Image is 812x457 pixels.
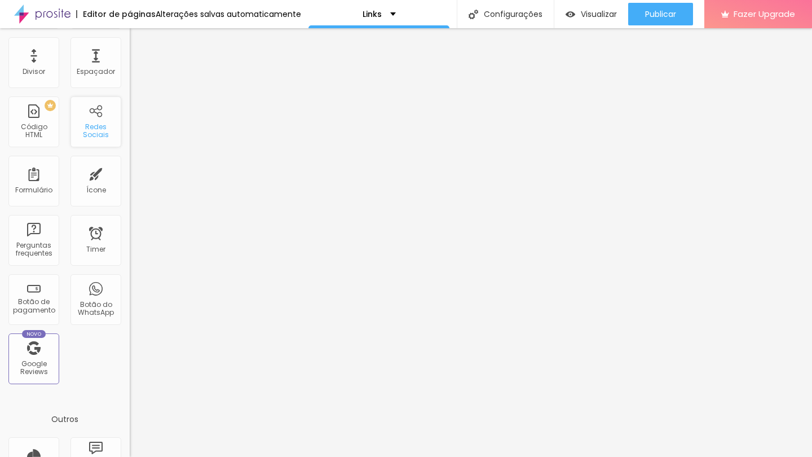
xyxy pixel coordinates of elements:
[469,10,478,19] img: Icone
[22,330,46,338] div: Novo
[11,241,56,258] div: Perguntas frequentes
[554,3,628,25] button: Visualizar
[86,186,106,194] div: Ícone
[645,10,676,19] span: Publicar
[86,245,105,253] div: Timer
[628,3,693,25] button: Publicar
[76,10,156,18] div: Editor de páginas
[581,10,617,19] span: Visualizar
[73,301,118,317] div: Botão do WhatsApp
[23,68,45,76] div: Divisor
[156,10,301,18] div: Alterações salvas automaticamente
[77,68,115,76] div: Espaçador
[363,10,382,18] p: Links
[566,10,575,19] img: view-1.svg
[11,298,56,314] div: Botão de pagamento
[73,123,118,139] div: Redes Sociais
[734,9,795,19] span: Fazer Upgrade
[11,123,56,139] div: Código HTML
[11,360,56,376] div: Google Reviews
[15,186,52,194] div: Formulário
